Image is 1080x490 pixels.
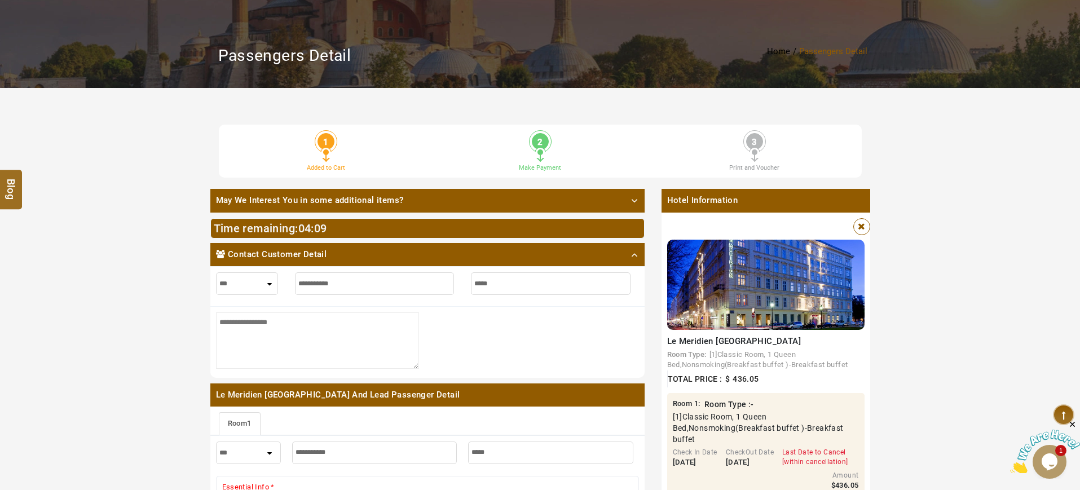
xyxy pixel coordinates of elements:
h3: Added to Cart [227,164,425,171]
a: Home [767,46,793,56]
span: 436.05 [835,481,858,489]
div: [DATE] [726,457,774,468]
div: Last Date to Cancel [782,448,848,457]
b: Room Type: [667,350,707,359]
span: Hotel Information [662,189,870,212]
span: Le Meridien [GEOGRAPHIC_DATA] [667,336,801,346]
div: Amount [803,471,859,480]
img: hHXNpI5R_671ab8fb02fbb099fd7999d5d6e41677.jpg [667,240,865,330]
span: 1 [247,419,251,427]
span: : [298,222,327,235]
b: Room Type :- [704,400,754,409]
span: Blog [4,179,19,188]
span: 1 [318,133,334,150]
span: Time remaining: [214,222,298,235]
span: [1]Classic Room, 1 Queen Bed,Nonsmoking(Breakfast buffet )-Breakfast buffet [673,411,859,445]
span: : [673,399,700,410]
a: [1]Classic Room, 1 Queen Bed,Nonsmoking(Breakfast buffet )-Breakfast buffet [667,350,851,369]
span: Le Meridien [GEOGRAPHIC_DATA] And Lead Passenger Detail [210,383,645,407]
div: [DATE] [673,457,717,468]
span: 436.05 [733,374,759,383]
span: 04 [298,222,311,235]
span: 2 [532,133,549,150]
span: [1]Classic Room, 1 Queen Bed,Nonsmoking(Breakfast buffet )-Breakfast buffet [667,350,848,369]
div: [within cancellation] [782,457,848,467]
span: $ [831,481,835,489]
iframe: chat widget [1010,420,1080,473]
span: 1 [694,399,698,408]
h3: Make Payment [442,164,639,171]
div: CheckOut Date [726,448,774,457]
span: Room [673,399,693,408]
a: Room [219,412,261,435]
h2: Passengers Detail [218,43,351,65]
span: 09 [314,222,327,235]
span: Total Price : [668,374,722,383]
div: Check In Date [673,448,717,457]
span: Contact Customer Detail [228,249,327,261]
h3: Print and Voucher [656,164,853,171]
span: $ [725,374,730,383]
a: May We Interest You in some additional items? [210,189,645,212]
span: 3 [746,133,763,150]
li: Passengers Detail [799,46,867,56]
